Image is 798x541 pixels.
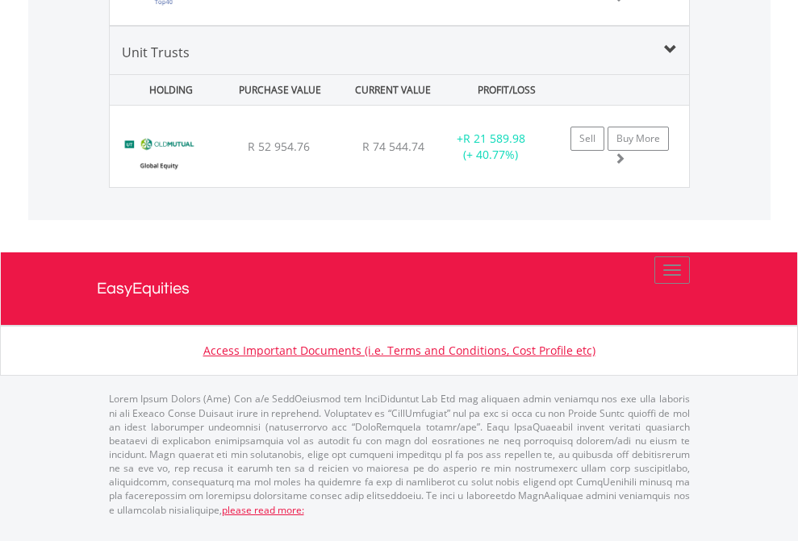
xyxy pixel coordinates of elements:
div: PROFIT/LOSS [452,75,562,105]
a: EasyEquities [97,252,702,325]
div: CURRENT VALUE [338,75,448,105]
span: R 21 589.98 [463,131,525,146]
a: Buy More [608,127,669,151]
a: Access Important Documents (i.e. Terms and Conditions, Cost Profile etc) [203,343,595,358]
div: + (+ 40.77%) [441,131,541,163]
span: R 52 954.76 [248,139,310,154]
p: Lorem Ipsum Dolors (Ame) Con a/e SeddOeiusmod tem InciDiduntut Lab Etd mag aliquaen admin veniamq... [109,392,690,516]
a: Sell [570,127,604,151]
span: R 74 544.74 [362,139,424,154]
span: Unit Trusts [122,44,190,61]
div: PURCHASE VALUE [225,75,335,105]
div: HOLDING [111,75,221,105]
a: please read more: [222,503,304,517]
img: UT.ZA.OMGB1.png [118,126,199,183]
